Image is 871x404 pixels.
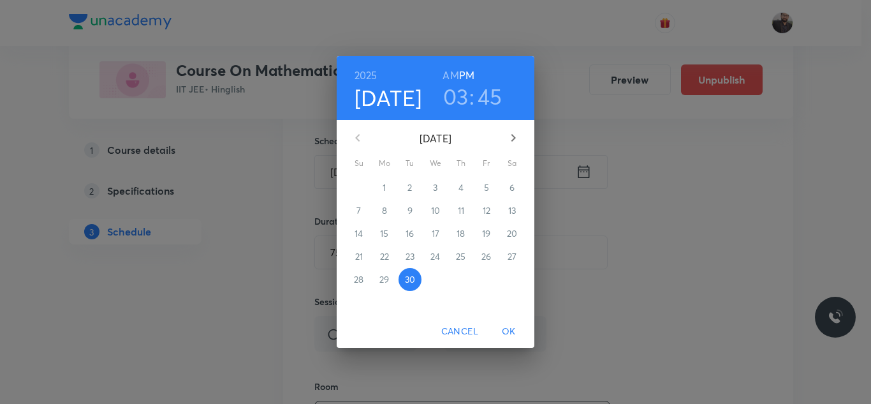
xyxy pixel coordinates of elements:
[399,157,421,170] span: Tu
[478,83,502,110] button: 45
[436,320,483,343] button: Cancel
[405,273,415,286] p: 30
[443,83,469,110] button: 03
[373,131,498,146] p: [DATE]
[469,83,474,110] h3: :
[348,157,370,170] span: Su
[441,324,478,340] span: Cancel
[424,157,447,170] span: We
[450,157,472,170] span: Th
[475,157,498,170] span: Fr
[443,66,458,84] button: AM
[494,324,524,340] span: OK
[488,320,529,343] button: OK
[399,268,421,291] button: 30
[355,84,422,111] button: [DATE]
[355,66,377,84] button: 2025
[501,157,523,170] span: Sa
[459,66,474,84] button: PM
[373,157,396,170] span: Mo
